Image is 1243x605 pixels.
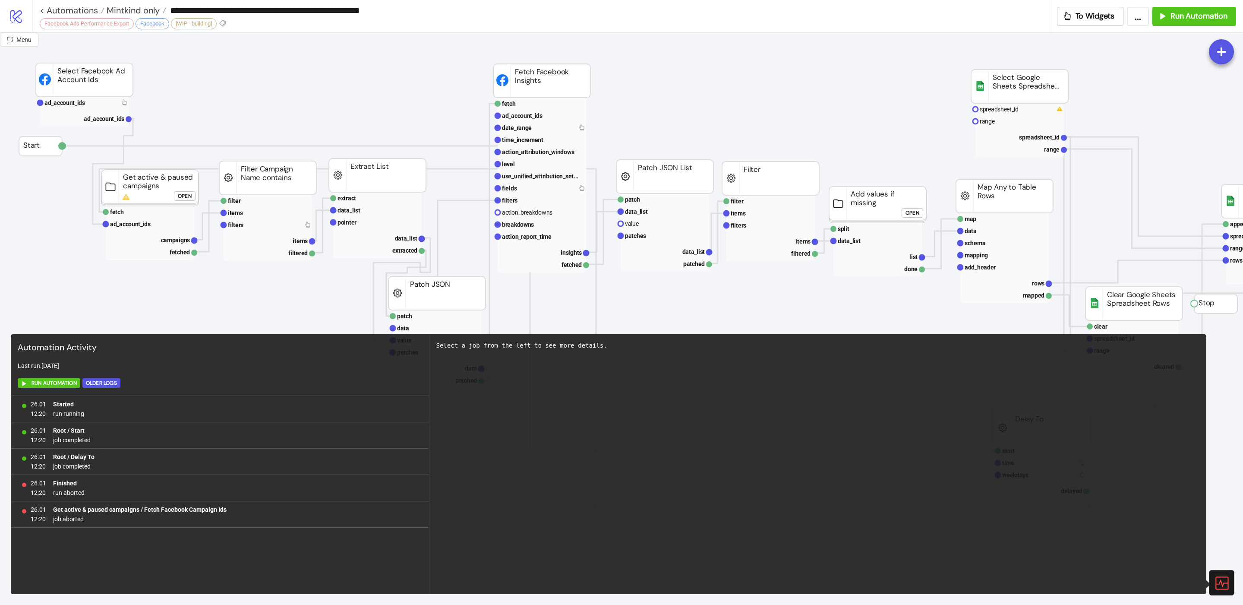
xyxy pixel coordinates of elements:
[104,6,166,15] a: Mintkind only
[293,238,308,244] text: items
[161,237,190,244] text: campaigns
[502,124,532,131] text: date_range
[625,208,648,215] text: data_list
[338,207,360,214] text: data_list
[1019,134,1060,141] text: spreadsheet_id
[1152,7,1236,26] button: Run Automation
[178,191,192,201] div: Open
[980,106,1019,113] text: spreadsheet_id
[40,6,104,15] a: < Automations
[795,238,811,245] text: items
[228,209,243,216] text: items
[980,118,995,125] text: range
[561,249,582,256] text: insights
[1076,11,1115,21] span: To Widgets
[1170,11,1227,21] span: Run Automation
[502,112,543,119] text: ad_account_ids
[838,238,861,244] text: data_list
[14,338,426,358] div: Automation Activity
[965,240,986,247] text: schema
[1127,7,1149,26] button: ...
[53,462,95,471] span: job completed
[53,409,84,418] span: run running
[104,5,160,16] span: Mintkind only
[902,208,923,218] button: Open
[32,378,77,388] span: Run Automation
[838,225,849,232] text: split
[82,378,120,388] button: Older Logs
[174,191,196,201] button: Open
[502,221,534,228] text: breakdowns
[31,462,46,471] span: 12:20
[31,399,46,409] span: 26.01
[31,452,46,462] span: 26.01
[31,409,46,418] span: 12:20
[31,488,46,497] span: 12:20
[53,480,77,487] b: Finished
[338,195,356,202] text: extract
[53,514,227,524] span: job aborted
[31,478,46,488] span: 26.01
[31,435,46,445] span: 12:20
[44,99,85,106] text: ad_account_ids
[1094,323,1107,330] text: clear
[625,220,639,227] text: value
[397,313,412,320] text: patch
[731,198,744,205] text: filter
[53,427,85,434] b: Root / Start
[110,221,151,228] text: ad_account_ids
[1230,257,1243,264] text: rows
[625,232,646,239] text: patches
[436,341,1200,350] div: Select a job from the left to see more details.
[502,161,515,168] text: level
[110,209,124,215] text: fetch
[909,253,918,260] text: list
[53,506,227,513] b: Get active & paused campaigns / Fetch Facebook Campaign Ids
[502,185,517,192] text: fields
[14,358,426,374] div: Last run: [DATE]
[31,505,46,514] span: 26.01
[1032,280,1044,287] text: rows
[228,197,241,204] text: filter
[86,378,117,388] div: Older Logs
[502,149,574,155] text: action_attribution_windows
[397,325,409,332] text: data
[682,248,705,255] text: data_list
[502,197,517,204] text: filters
[965,264,996,271] text: add_header
[228,222,243,228] text: filters
[965,228,977,234] text: data
[53,435,91,445] span: job completed
[965,215,976,222] text: map
[31,426,46,435] span: 26.01
[905,208,919,218] div: Open
[731,210,746,217] text: items
[53,453,95,460] b: Root / Delay To
[502,136,543,143] text: time_increment
[625,196,640,203] text: patch
[18,378,80,388] button: Run Automation
[1044,146,1060,153] text: range
[40,18,134,29] div: Facebook Ads Performance Export
[16,36,32,43] span: Menu
[171,18,217,29] div: [WIP - building]
[53,401,74,408] b: Started
[502,173,578,180] text: use_unified_attribution_set...
[502,209,552,216] text: action_breakdowns
[7,37,13,43] span: radius-bottomright
[965,252,988,259] text: mapping
[502,100,516,107] text: fetch
[731,222,746,229] text: filters
[395,235,418,242] text: data_list
[31,514,46,524] span: 12:20
[502,233,552,240] text: action_report_time
[84,115,124,122] text: ad_account_ids
[53,488,85,497] span: run aborted
[338,219,356,226] text: pointer
[136,18,169,29] div: Facebook
[1057,7,1124,26] button: To Widgets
